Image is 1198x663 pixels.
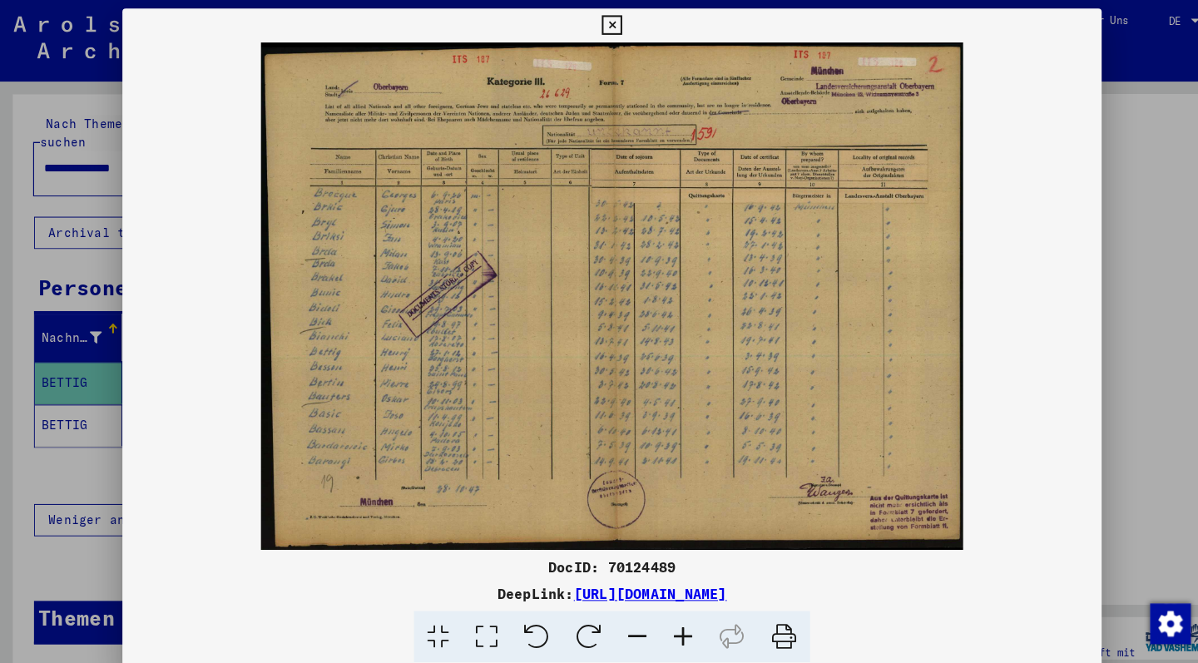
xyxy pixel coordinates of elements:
img: 001.jpg [120,42,1078,538]
a: [URL][DOMAIN_NAME] [562,573,711,590]
div: DocID: 70124489 [120,545,1078,565]
div: DeepLink: [120,571,1078,591]
img: Zustimmung ändern [1126,591,1166,631]
div: Zustimmung ändern [1125,590,1165,630]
